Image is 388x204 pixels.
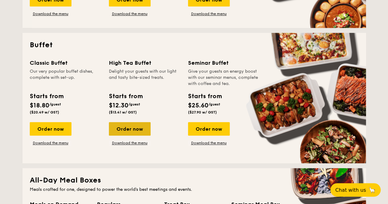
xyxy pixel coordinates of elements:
[30,59,102,67] div: Classic Buffet
[188,11,230,16] a: Download the menu
[30,140,71,145] a: Download the menu
[129,102,140,106] span: /guest
[109,92,142,101] div: Starts from
[188,110,217,114] span: ($27.90 w/ GST)
[109,68,181,87] div: Delight your guests with our light and tasty bite-sized treats.
[188,59,260,67] div: Seminar Buffet
[109,110,137,114] span: ($13.41 w/ GST)
[30,102,49,109] span: $18.80
[30,110,59,114] span: ($20.49 w/ GST)
[209,102,220,106] span: /guest
[188,102,209,109] span: $25.60
[109,140,151,145] a: Download the menu
[30,122,71,136] div: Order now
[109,102,129,109] span: $12.30
[188,92,221,101] div: Starts from
[30,11,71,16] a: Download the menu
[188,122,230,136] div: Order now
[109,11,151,16] a: Download the menu
[30,40,359,50] h2: Buffet
[335,187,366,193] span: Chat with us
[30,187,359,193] div: Meals crafted for one, designed to power the world's best meetings and events.
[368,187,376,194] span: 🦙
[30,175,359,185] h2: All-Day Meal Boxes
[330,183,381,197] button: Chat with us🦙
[188,68,260,87] div: Give your guests an energy boost with our seminar menus, complete with coffee and tea.
[109,122,151,136] div: Order now
[188,140,230,145] a: Download the menu
[49,102,61,106] span: /guest
[30,92,63,101] div: Starts from
[30,68,102,87] div: Our very popular buffet dishes, complete with set-up.
[109,59,181,67] div: High Tea Buffet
